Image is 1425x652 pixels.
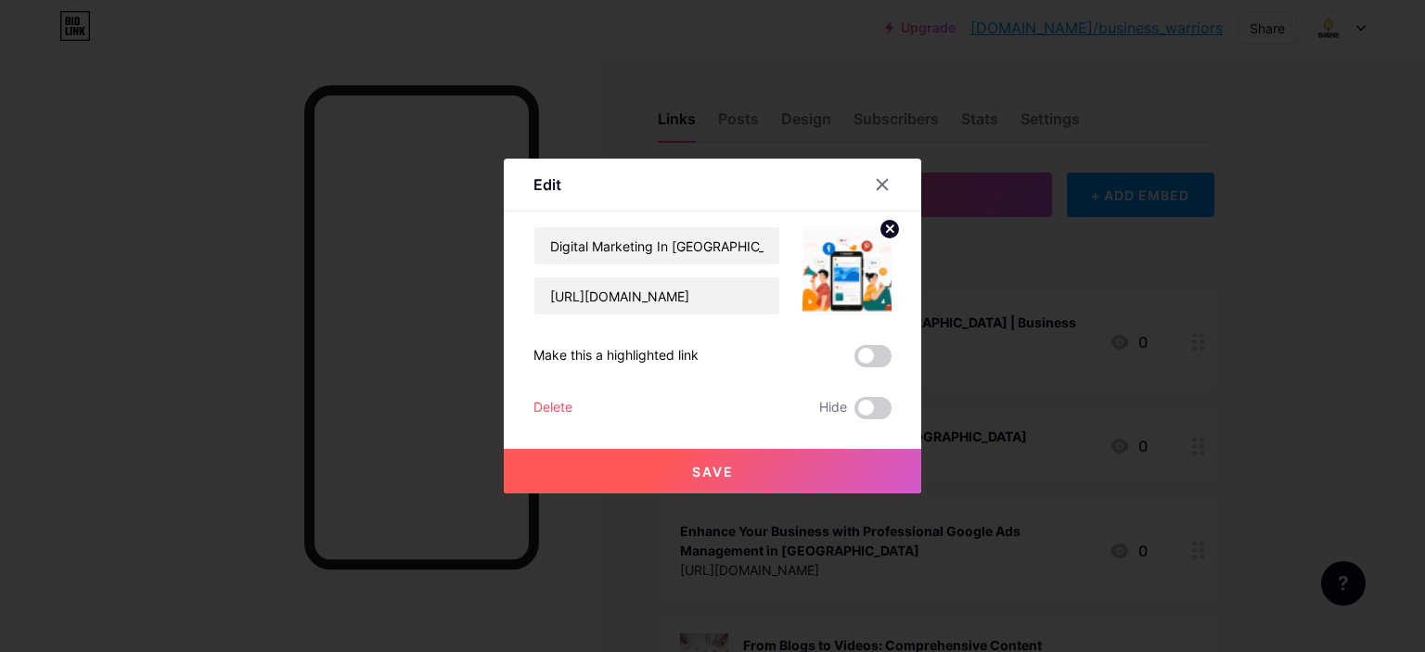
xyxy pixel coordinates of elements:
img: link_thumbnail [802,226,892,315]
span: Hide [819,397,847,419]
div: Make this a highlighted link [533,345,699,367]
button: Save [504,449,921,493]
input: URL [534,277,779,314]
input: Title [534,227,779,264]
div: Delete [533,397,572,419]
span: Save [692,464,734,479]
div: Edit [533,173,561,196]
